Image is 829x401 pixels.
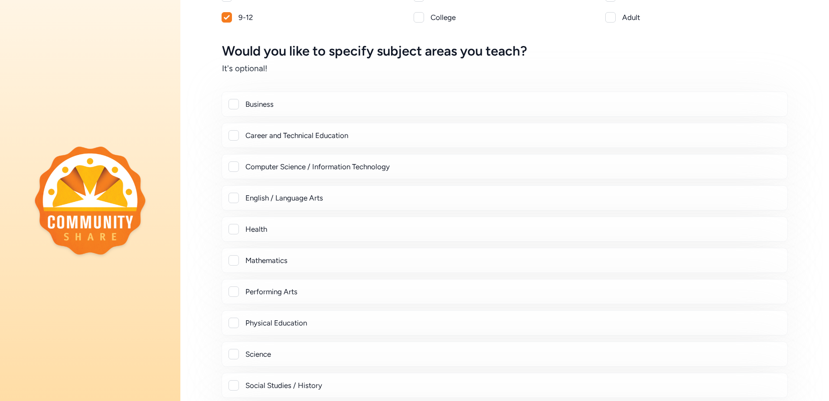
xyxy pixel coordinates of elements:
div: Adult [622,12,787,23]
h6: It's optional! [222,62,787,75]
div: English / Language Arts [245,193,780,203]
div: 9-12 [238,12,404,23]
div: Physical Education [245,318,780,328]
div: Career and Technical Education [245,130,780,141]
img: logo [35,146,146,255]
div: Health [245,224,780,234]
div: Social Studies / History [245,380,780,391]
div: Computer Science / Information Technology [245,161,780,172]
div: College [431,12,596,23]
div: Business [245,99,780,109]
h5: Would you like to specify subject areas you teach? [222,43,787,59]
div: Mathematics [245,255,780,266]
div: Science [245,349,780,359]
div: Performing Arts [245,286,780,297]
